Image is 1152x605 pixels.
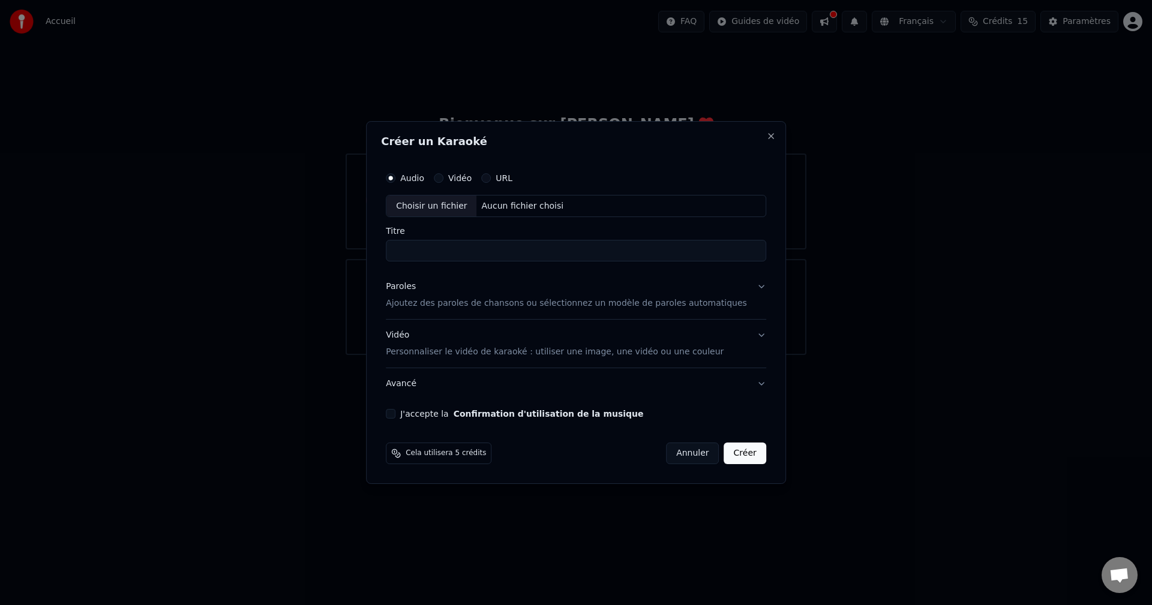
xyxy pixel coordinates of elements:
[381,136,771,147] h2: Créer un Karaoké
[400,410,643,418] label: J'accepte la
[386,195,476,217] div: Choisir un fichier
[448,174,472,182] label: Vidéo
[386,281,416,293] div: Paroles
[386,320,766,368] button: VidéoPersonnaliser le vidéo de karaoké : utiliser une image, une vidéo ou une couleur
[386,368,766,399] button: Avancé
[400,174,424,182] label: Audio
[386,227,766,236] label: Titre
[386,298,747,310] p: Ajoutez des paroles de chansons ou sélectionnez un modèle de paroles automatiques
[406,449,486,458] span: Cela utilisera 5 crédits
[477,200,569,212] div: Aucun fichier choisi
[724,443,766,464] button: Créer
[386,346,724,358] p: Personnaliser le vidéo de karaoké : utiliser une image, une vidéo ou une couleur
[454,410,644,418] button: J'accepte la
[386,330,724,359] div: Vidéo
[386,272,766,320] button: ParolesAjoutez des paroles de chansons ou sélectionnez un modèle de paroles automatiques
[666,443,719,464] button: Annuler
[496,174,512,182] label: URL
